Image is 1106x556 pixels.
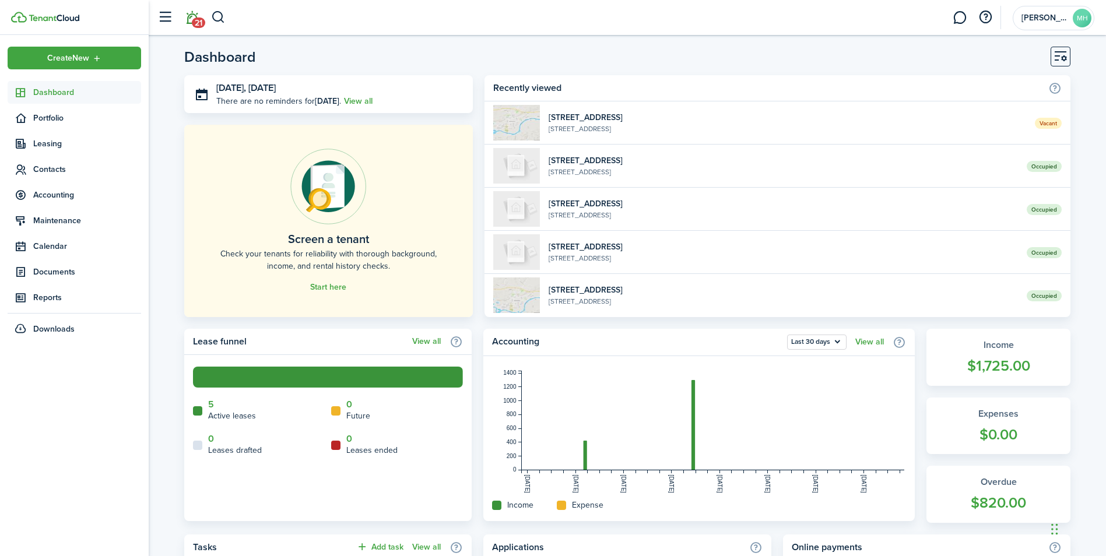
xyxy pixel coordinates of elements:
[926,329,1070,386] a: Income$1,725.00
[1021,14,1068,22] span: Miller Homestead LLC
[11,12,27,23] img: TenantCloud
[493,234,540,270] img: 205A
[1048,500,1106,556] iframe: Chat Widget
[288,230,369,248] home-placeholder-title: Screen a tenant
[504,397,517,404] tspan: 1000
[208,399,214,410] a: 5
[33,214,141,227] span: Maintenance
[507,425,517,431] tspan: 600
[572,499,603,511] home-widget-title: Expense
[208,434,214,444] a: 0
[193,335,406,349] home-widget-title: Lease funnel
[33,189,141,201] span: Accounting
[346,434,352,444] a: 0
[549,154,1018,167] widget-list-item-title: [STREET_ADDRESS]
[949,3,971,33] a: Messaging
[33,291,141,304] span: Reports
[208,410,256,422] home-widget-title: Active leases
[764,474,771,493] tspan: [DATE]
[507,453,517,459] tspan: 200
[938,492,1059,514] widget-stats-count: $820.00
[33,323,75,335] span: Downloads
[861,474,867,493] tspan: [DATE]
[192,17,205,28] span: 21
[938,424,1059,446] widget-stats-count: $0.00
[549,296,1018,307] widget-list-item-description: [STREET_ADDRESS]
[549,210,1018,220] widget-list-item-description: [STREET_ADDRESS]
[492,540,743,554] home-widget-title: Applications
[346,444,398,456] home-widget-title: Leases ended
[717,474,723,493] tspan: [DATE]
[210,248,447,272] home-placeholder-description: Check your tenants for reliability with thorough background, income, and rental history checks.
[33,163,141,175] span: Contacts
[549,284,1018,296] widget-list-item-title: [STREET_ADDRESS]
[315,95,339,107] b: [DATE]
[938,338,1059,352] widget-stats-title: Income
[154,6,176,29] button: Open sidebar
[504,370,517,376] tspan: 1400
[493,191,540,227] img: 205
[33,266,141,278] span: Documents
[1051,512,1058,547] div: Drag
[346,399,352,410] a: 0
[507,439,517,445] tspan: 400
[412,543,441,552] a: View all
[29,15,79,22] img: TenantCloud
[938,475,1059,489] widget-stats-title: Overdue
[549,124,1026,134] widget-list-item-description: [STREET_ADDRESS]
[573,474,579,493] tspan: [DATE]
[33,86,141,98] span: Dashboard
[412,337,441,346] a: View all
[33,240,141,252] span: Calendar
[549,241,1018,253] widget-list-item-title: [STREET_ADDRESS]
[8,81,141,104] a: Dashboard
[33,112,141,124] span: Portfolio
[549,198,1018,210] widget-list-item-title: [STREET_ADDRESS]
[926,466,1070,523] a: Overdue$820.00
[493,277,540,313] img: 1
[938,355,1059,377] widget-stats-count: $1,725.00
[620,474,627,493] tspan: [DATE]
[513,466,517,473] tspan: 0
[356,540,403,554] button: Add task
[507,499,533,511] home-widget-title: Income
[493,105,540,140] img: 1
[493,148,540,184] img: 1-Lower
[549,167,1018,177] widget-list-item-description: [STREET_ADDRESS]
[310,283,346,292] a: Start here
[787,335,847,350] button: Open menu
[1035,118,1062,129] span: Vacant
[184,50,256,64] header-page-title: Dashboard
[33,138,141,150] span: Leasing
[1027,290,1062,301] span: Occupied
[926,397,1070,455] a: Expenses$0.00
[549,253,1018,263] widget-list-item-description: [STREET_ADDRESS]
[346,410,370,422] home-widget-title: Future
[504,383,517,390] tspan: 1200
[344,95,373,107] a: View all
[813,474,819,493] tspan: [DATE]
[855,337,884,347] a: View all
[1051,47,1070,66] button: Customise
[669,474,675,493] tspan: [DATE]
[787,335,847,350] button: Last 30 days
[47,54,89,62] span: Create New
[8,286,141,309] a: Reports
[211,8,226,27] button: Search
[290,149,366,224] img: Online payments
[216,81,464,96] h3: [DATE], [DATE]
[1027,161,1062,172] span: Occupied
[938,407,1059,421] widget-stats-title: Expenses
[792,540,1042,554] home-widget-title: Online payments
[549,111,1026,124] widget-list-item-title: [STREET_ADDRESS]
[1073,9,1091,27] avatar-text: MH
[525,474,531,493] tspan: [DATE]
[1027,204,1062,215] span: Occupied
[8,47,141,69] button: Open menu
[208,444,262,456] home-widget-title: Leases drafted
[975,8,995,27] button: Open resource center
[492,335,781,350] home-widget-title: Accounting
[1027,247,1062,258] span: Occupied
[493,81,1042,95] home-widget-title: Recently viewed
[193,540,350,554] home-widget-title: Tasks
